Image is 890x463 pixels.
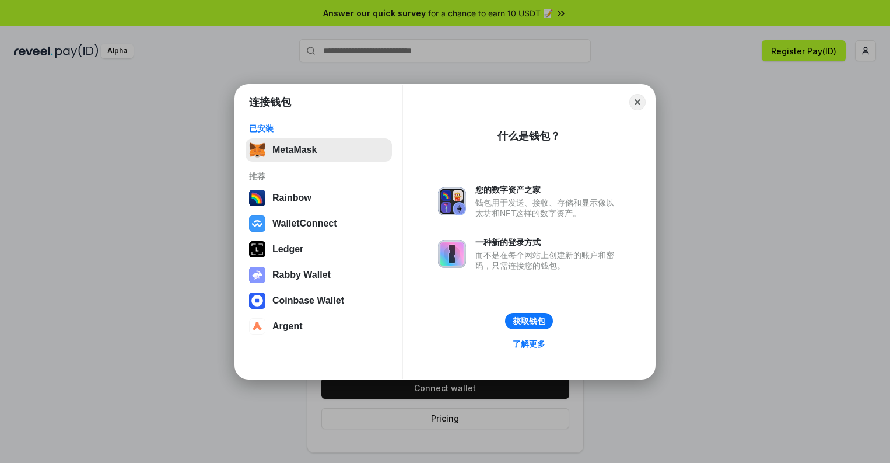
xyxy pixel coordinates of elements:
div: Rainbow [272,193,311,203]
img: svg+xml,%3Csvg%20xmlns%3D%22http%3A%2F%2Fwww.w3.org%2F2000%2Fsvg%22%20width%3D%2228%22%20height%3... [249,241,265,257]
button: Close [629,94,646,110]
div: 一种新的登录方式 [475,237,620,248]
div: 您的数字资产之家 [475,184,620,195]
div: 推荐 [249,171,388,182]
button: Coinbase Wallet [246,289,392,312]
button: WalletConnect [246,212,392,235]
div: 获取钱包 [513,316,545,326]
div: WalletConnect [272,218,337,229]
a: 了解更多 [506,336,552,351]
img: svg+xml,%3Csvg%20width%3D%2228%22%20height%3D%2228%22%20viewBox%3D%220%200%2028%2028%22%20fill%3D... [249,215,265,232]
div: 已安装 [249,123,388,134]
div: 而不是在每个网站上创建新的账户和密码，只需连接您的钱包。 [475,250,620,271]
h1: 连接钱包 [249,95,291,109]
div: Argent [272,321,303,332]
div: 了解更多 [513,339,545,349]
button: Argent [246,315,392,338]
img: svg+xml,%3Csvg%20xmlns%3D%22http%3A%2F%2Fwww.w3.org%2F2000%2Fsvg%22%20fill%3D%22none%22%20viewBox... [438,187,466,215]
div: 钱包用于发送、接收、存储和显示像以太坊和NFT这样的数字资产。 [475,197,620,218]
div: MetaMask [272,145,317,155]
img: svg+xml,%3Csvg%20width%3D%2228%22%20height%3D%2228%22%20viewBox%3D%220%200%2028%2028%22%20fill%3D... [249,293,265,309]
button: Rainbow [246,186,392,210]
div: 什么是钱包？ [497,129,560,143]
button: MetaMask [246,138,392,162]
div: Coinbase Wallet [272,295,344,306]
img: svg+xml,%3Csvg%20xmlns%3D%22http%3A%2F%2Fwww.w3.org%2F2000%2Fsvg%22%20fill%3D%22none%22%20viewBox... [438,240,466,268]
button: Rabby Wallet [246,263,392,287]
button: Ledger [246,238,392,261]
img: svg+xml,%3Csvg%20width%3D%22120%22%20height%3D%22120%22%20viewBox%3D%220%200%20120%20120%22%20fil... [249,190,265,206]
div: Rabby Wallet [272,270,331,280]
img: svg+xml,%3Csvg%20xmlns%3D%22http%3A%2F%2Fwww.w3.org%2F2000%2Fsvg%22%20fill%3D%22none%22%20viewBox... [249,267,265,283]
img: svg+xml,%3Csvg%20width%3D%2228%22%20height%3D%2228%22%20viewBox%3D%220%200%2028%2028%22%20fill%3D... [249,318,265,335]
img: svg+xml,%3Csvg%20fill%3D%22none%22%20height%3D%2233%22%20viewBox%3D%220%200%2035%2033%22%20width%... [249,142,265,158]
div: Ledger [272,244,303,255]
button: 获取钱包 [505,313,553,329]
